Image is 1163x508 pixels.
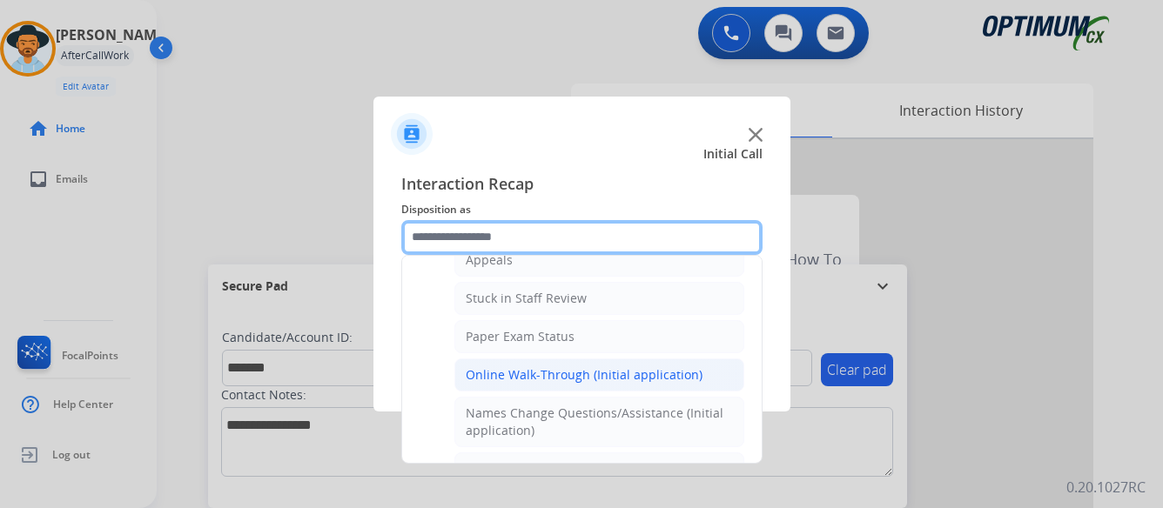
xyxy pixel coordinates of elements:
[401,199,763,220] span: Disposition as
[466,460,672,478] div: Endorsement Number Not Working
[1066,477,1146,498] p: 0.20.1027RC
[466,328,575,345] div: Paper Exam Status
[401,171,763,199] span: Interaction Recap
[466,290,587,307] div: Stuck in Staff Review
[703,145,763,163] span: Initial Call
[466,404,733,439] div: Names Change Questions/Assistance (Initial application)
[466,366,703,384] div: Online Walk-Through (Initial application)
[391,113,433,155] img: contactIcon
[466,251,513,269] div: Appeals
